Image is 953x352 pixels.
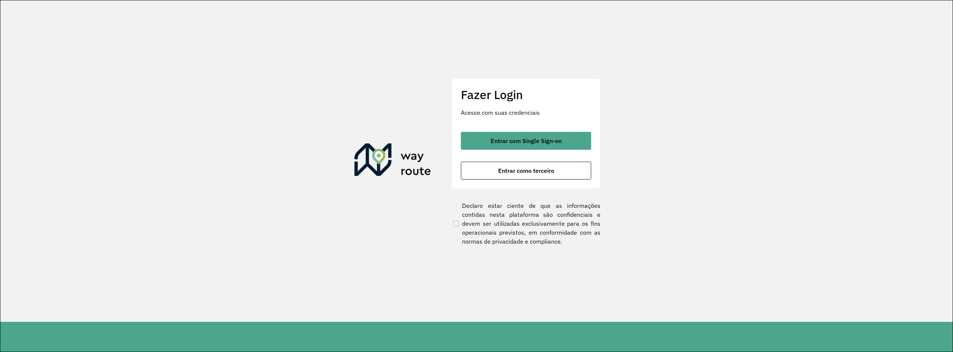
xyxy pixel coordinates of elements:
label: Declaro estar ciente de que as informações contidas nesta plataforma são confidenciais e devem se... [452,201,600,246]
img: Roteirizador AmbevTech [354,143,431,179]
h2: Fazer Login [461,88,591,102]
span: Entrar com Single Sign-on [491,138,562,144]
button: button [461,162,591,180]
p: Acesse com suas credenciais [461,108,591,117]
span: Entrar como terceiro [498,168,554,174]
button: button [461,132,591,150]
